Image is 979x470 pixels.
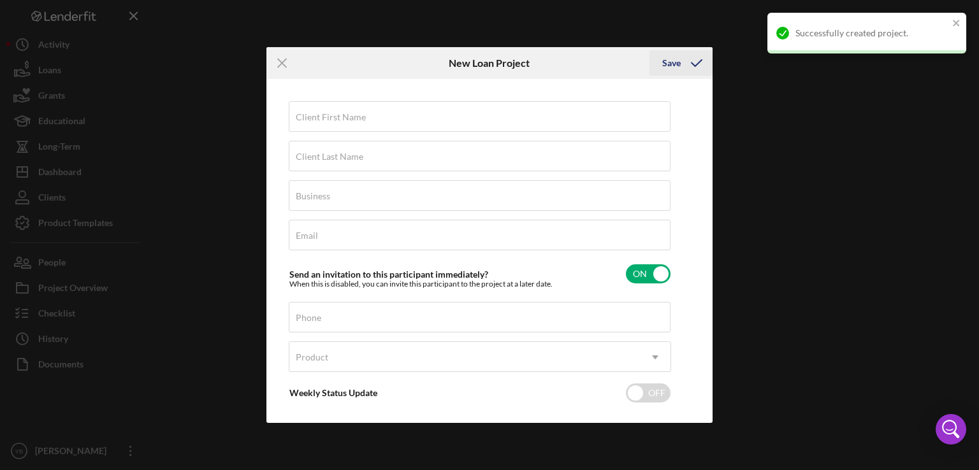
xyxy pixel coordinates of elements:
[289,387,377,398] label: Weekly Status Update
[289,280,553,288] div: When this is disabled, you can invite this participant to the project at a later date.
[449,57,530,69] h6: New Loan Project
[296,313,321,323] label: Phone
[795,28,948,38] div: Successfully created project.
[296,352,328,362] div: Product
[296,112,366,122] label: Client First Name
[662,50,681,76] div: Save
[296,152,363,162] label: Client Last Name
[649,50,713,76] button: Save
[289,269,488,280] label: Send an invitation to this participant immediately?
[936,414,966,445] div: Open Intercom Messenger
[952,18,961,30] button: close
[296,231,318,241] label: Email
[296,191,330,201] label: Business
